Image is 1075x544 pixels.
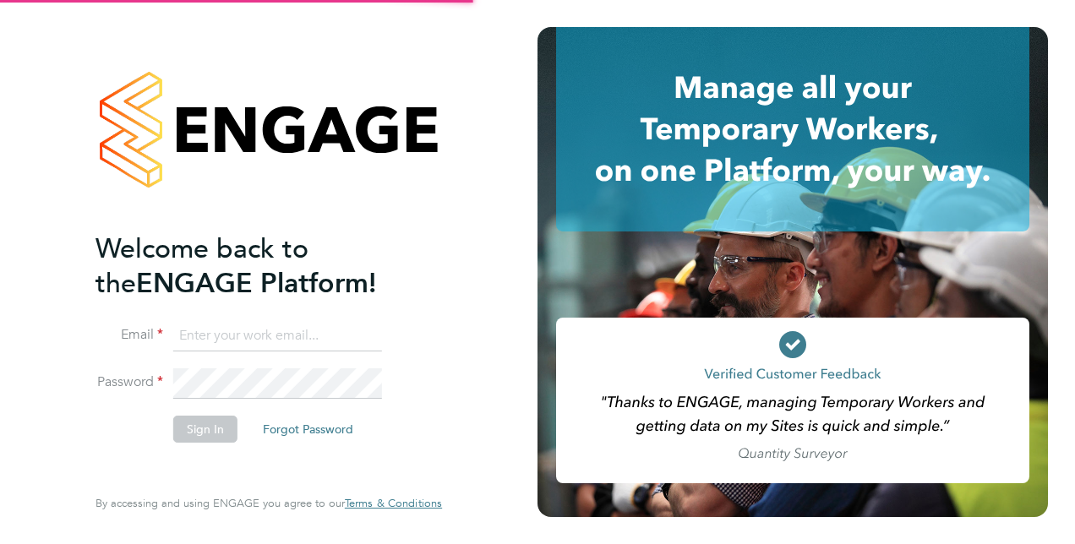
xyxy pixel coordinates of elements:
[95,496,442,510] span: By accessing and using ENGAGE you agree to our
[173,416,237,443] button: Sign In
[173,321,382,351] input: Enter your work email...
[249,416,367,443] button: Forgot Password
[95,326,163,344] label: Email
[345,497,442,510] a: Terms & Conditions
[95,373,163,391] label: Password
[95,231,425,301] h2: ENGAGE Platform!
[95,232,308,300] span: Welcome back to the
[345,496,442,510] span: Terms & Conditions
